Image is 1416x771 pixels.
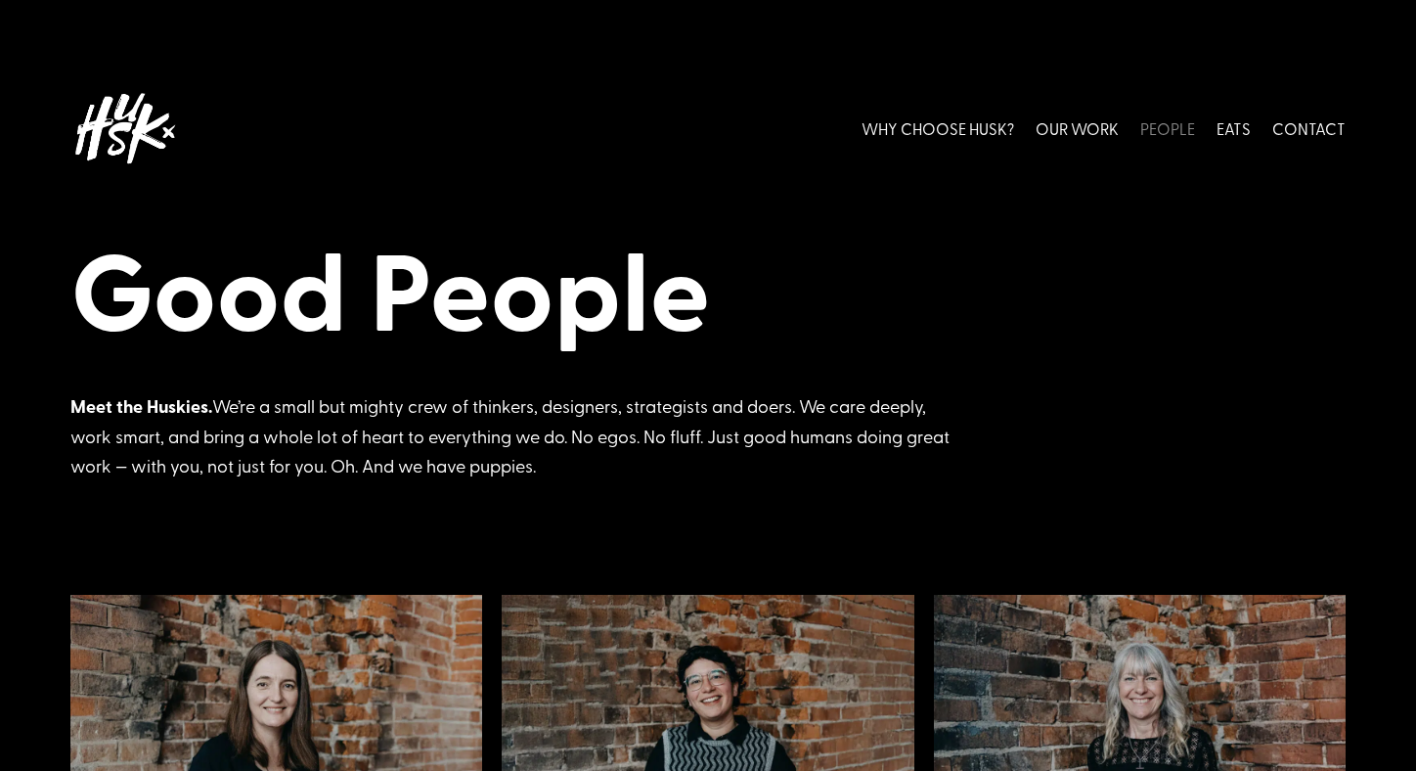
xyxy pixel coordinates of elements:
img: Husk logo [70,85,178,172]
a: PEOPLE [1140,85,1195,172]
a: WHY CHOOSE HUSK? [862,85,1014,172]
div: We’re a small but mighty crew of thinkers, designers, strategists and doers. We care deeply, work... [70,391,951,481]
a: OUR WORK [1036,85,1119,172]
h1: Good People [70,224,1345,363]
strong: Meet the Huskies. [70,393,212,419]
a: EATS [1217,85,1251,172]
a: CONTACT [1272,85,1346,172]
